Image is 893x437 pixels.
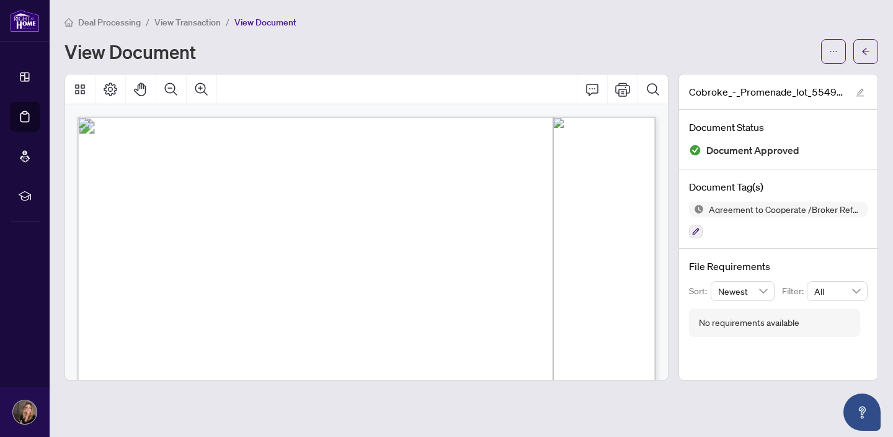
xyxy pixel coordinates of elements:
[689,144,701,156] img: Document Status
[814,282,860,300] span: All
[718,282,768,300] span: Newest
[689,179,868,194] h4: Document Tag(s)
[843,394,881,431] button: Open asap
[689,84,844,99] span: Cobroke_-_Promenade_lot_5549.pdf
[689,120,868,135] h4: Document Status
[699,316,799,330] div: No requirements available
[689,202,704,217] img: Status Icon
[64,18,73,27] span: home
[146,15,149,29] li: /
[689,259,868,274] h4: File Requirements
[704,205,868,214] span: Agreement to Cooperate /Broker Referral
[226,15,229,29] li: /
[861,47,870,56] span: arrow-left
[13,400,37,424] img: Profile Icon
[78,17,141,28] span: Deal Processing
[689,284,711,298] p: Sort:
[10,9,40,32] img: logo
[154,17,221,28] span: View Transaction
[829,47,838,56] span: ellipsis
[234,17,296,28] span: View Document
[64,42,196,61] h1: View Document
[782,284,807,298] p: Filter:
[856,88,864,97] span: edit
[706,142,799,159] span: Document Approved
